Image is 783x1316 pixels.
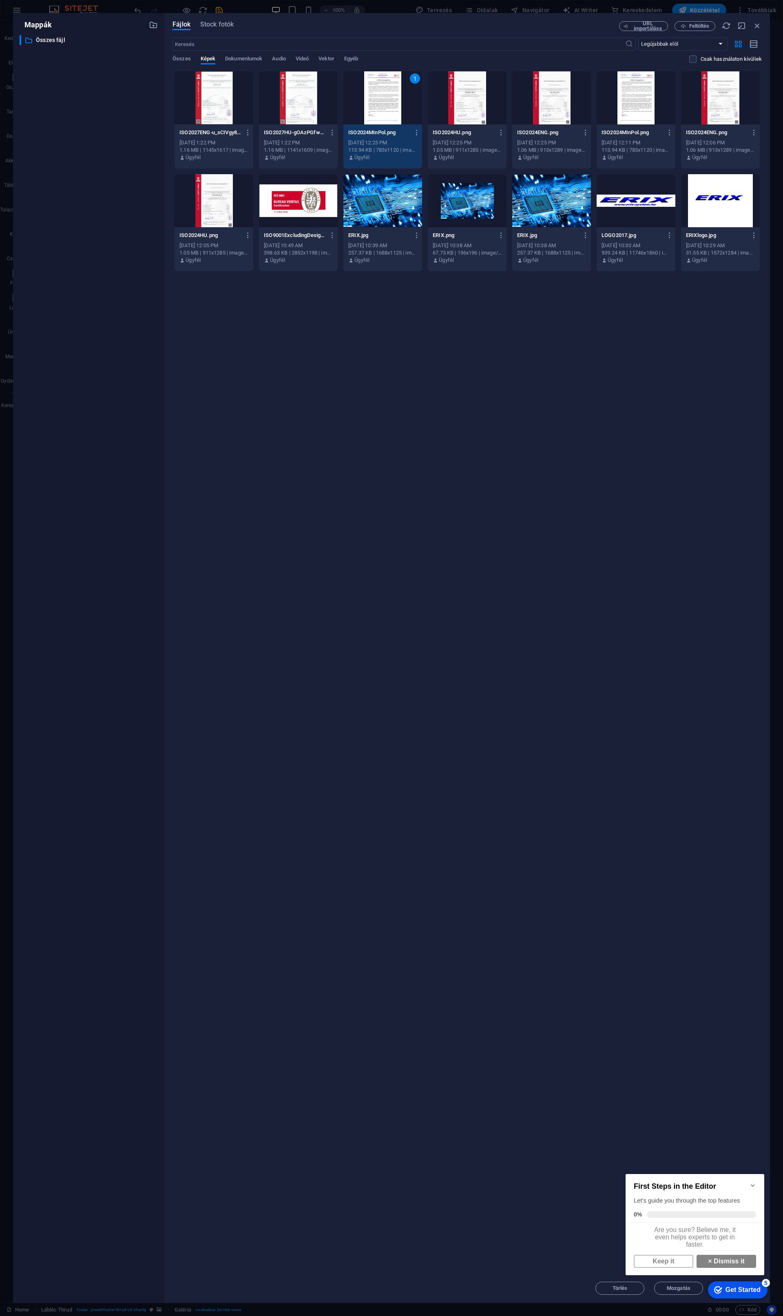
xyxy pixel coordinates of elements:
[523,257,538,264] p: Ügyfél
[149,20,158,29] i: Új mappa létrehozása
[689,24,710,29] span: Feltöltés
[433,232,494,239] p: ERIX.png
[139,116,148,124] div: 5
[201,54,215,65] span: Képek
[173,38,625,51] input: Keresés
[608,154,623,161] p: Ügyfél
[410,73,420,84] div: 1
[517,146,586,154] div: 1.06 MB | 913x1289 | image/png
[602,146,670,154] div: 113.94 KB | 783x1120 | image/png
[433,242,502,249] div: [DATE] 10:38 AM
[686,242,755,249] div: [DATE] 10:29 AM
[602,242,670,249] div: [DATE] 10:30 AM
[348,129,409,136] p: ISO2024MInPol.png
[264,242,333,249] div: [DATE] 10:49 AM
[602,139,670,146] div: [DATE] 12:11 PM
[264,146,333,154] div: 1.16 MB | 1141x1609 | image/png
[631,21,664,31] span: URL importálása
[439,257,454,264] p: Ügyfél
[517,139,586,146] div: [DATE] 12:25 PM
[264,232,325,239] p: ISO9001ExcludingDesign.gif
[686,139,755,146] div: [DATE] 12:06 PM
[433,146,502,154] div: 1.05 MB | 911x1285 | image/png
[348,232,409,239] p: ERIX.jpg
[173,20,190,29] span: Fájlok
[225,54,262,65] span: Dokumentumok
[686,249,755,257] div: 31.55 KB | 1572x1284 | image/jpeg
[348,242,417,249] div: [DATE] 10:39 AM
[11,92,71,105] a: Keep it
[3,60,142,89] div: Are you sure? Believe me, it even helps experts to get in faster.
[602,129,663,136] p: ISO2024MInPol.png
[264,249,333,257] div: 398.63 KB | 2852x1198 | image/gif
[11,33,134,42] div: Let's guide you through the top features
[179,139,248,146] div: [DATE] 1:22 PM
[296,54,309,65] span: Videó
[348,249,417,257] div: 257.37 KB | 1688x1125 | image/jpeg
[86,95,89,102] strong: ×
[517,242,586,249] div: [DATE] 10:38 AM
[675,21,715,31] button: Feltöltés
[686,129,747,136] p: ISO2024ENG.png
[517,129,578,136] p: ISO2024ENG.png
[692,154,707,161] p: Ügyfél
[692,257,707,264] p: Ügyfél
[11,19,134,28] h2: First Steps in the Editor
[439,154,454,161] p: Ügyfél
[186,154,201,161] p: Ügyfél
[613,1286,628,1291] span: Törlés
[348,139,417,146] div: [DATE] 12:25 PM
[179,232,241,239] p: ISO2024HU.png
[737,21,746,30] i: Minimalizálás
[186,257,201,264] p: Ügyfél
[179,129,241,136] p: ISO2027ENG-u_sCIVgy8MFMrrFvE2HP0Q.png
[200,20,234,29] span: Stock fotók
[354,154,369,161] p: Ügyfél
[319,54,334,65] span: Vektor
[270,257,285,264] p: Ügyfél
[270,154,285,161] p: Ügyfél
[348,146,417,154] div: 113.94 KB | 783x1120 | image/png
[36,35,143,45] p: Összes fájl
[753,21,762,30] i: Bezárás
[173,54,191,65] span: Összes
[264,139,333,146] div: [DATE] 1:22 PM
[701,55,762,63] p: Csak használaton kívüliek
[344,54,358,65] span: Egyéb
[264,129,325,136] p: ISO2027HU-gOAzPGfwO0rge0PhF7Wm8g.png
[20,20,52,30] p: Mappák
[686,146,755,154] div: 1.06 MB | 913x1289 | image/png
[354,257,369,264] p: Ügyfél
[517,249,586,257] div: 257.37 KB | 1688x1125 | image/jpeg
[608,257,623,264] p: Ügyfél
[433,249,502,257] div: 67.73 KB | 196x196 | image/png
[602,249,670,257] div: 939.24 KB | 11746x1860 | image/jpeg
[86,118,145,135] div: Get Started 5 items remaining, 0% complete
[619,21,668,31] button: URL importálása
[272,54,285,65] span: Audio
[74,92,134,105] a: × Dismiss it
[595,1282,644,1295] button: Törlés
[433,139,502,146] div: [DATE] 12:25 PM
[179,242,248,249] div: [DATE] 12:05 PM
[179,146,248,154] div: 1.16 MB | 1145x1617 | image/png
[20,35,21,45] div: ​
[433,129,494,136] p: ISO2024HU.png
[11,48,24,55] span: 0%
[686,232,747,239] p: ERIXlogo.jpg
[127,19,134,26] div: Minimize checklist
[602,232,663,239] p: LOGO2017.jpg
[523,154,538,161] p: Ügyfél
[179,249,248,257] div: 1.05 MB | 911x1285 | image/png
[517,232,578,239] p: ERIX.jpg
[103,123,138,131] div: Get Started
[722,21,731,30] i: Újratöltés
